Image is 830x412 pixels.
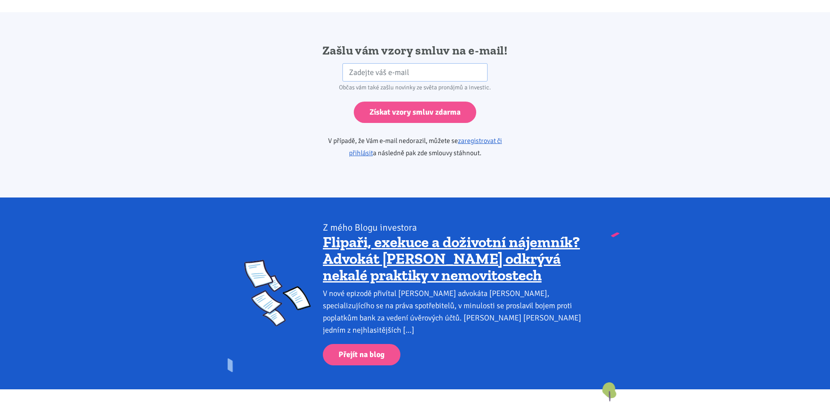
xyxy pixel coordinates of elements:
[303,135,527,159] p: V případě, že Vám e-mail nedorazil, můžete se a následně pak zde smlouvy stáhnout.
[342,63,488,82] input: Zadejte váš e-mail
[323,233,580,284] a: Flipaři, exekuce a doživotní nájemník? Advokát [PERSON_NAME] odkrývá nekalé praktiky v nemovitostech
[354,102,476,123] input: Získat vzory smluv zdarma
[303,82,527,94] div: Občas vám také zašlu novinky ze světa pronájmů a investic.
[323,287,586,336] div: V nové epizodě přivítal [PERSON_NAME] advokáta [PERSON_NAME], specializujícího se na práva spotře...
[323,221,586,234] div: Z mého Blogu investora
[323,344,400,365] a: Přejít na blog
[303,43,527,58] h2: Zašlu vám vzory smluv na e-mail!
